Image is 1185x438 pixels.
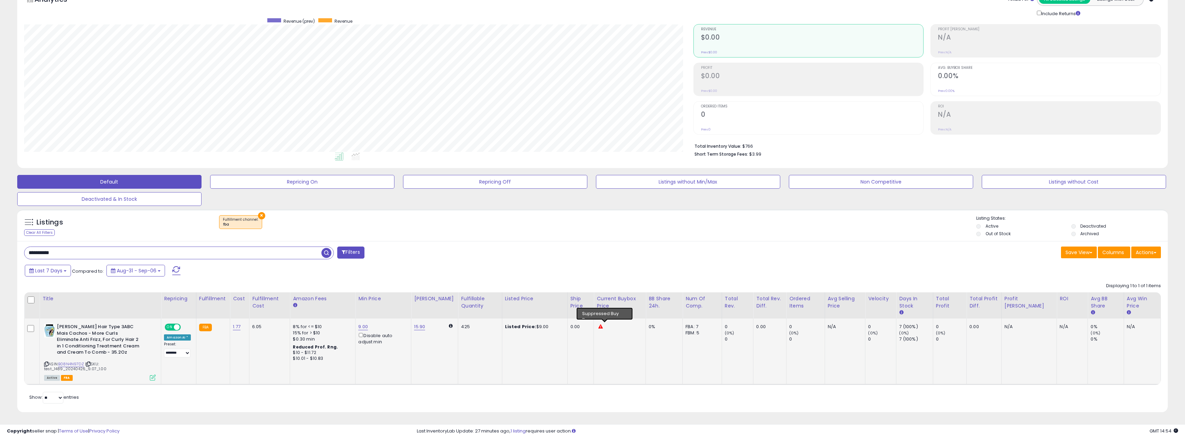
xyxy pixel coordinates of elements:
[701,66,924,70] span: Profit
[414,295,455,302] div: [PERSON_NAME]
[164,295,193,302] div: Repricing
[701,111,924,120] h2: 0
[868,330,878,336] small: (0%)
[938,111,1161,120] h2: N/A
[293,336,350,342] div: $0.30 min
[165,324,174,330] span: ON
[701,89,717,93] small: Prev: $0.00
[868,336,896,342] div: 0
[789,295,822,310] div: Ordered Items
[358,295,408,302] div: Min Price
[199,295,227,302] div: Fulfillment
[44,361,106,372] span: | SKU: test_1489_20240426_9.07_1.00
[29,394,79,400] span: Show: entries
[1004,295,1054,310] div: Profit [PERSON_NAME]
[337,247,364,259] button: Filters
[570,324,589,330] div: 0.00
[106,265,165,277] button: Aug-31 - Sep-06
[789,336,824,342] div: 0
[1098,247,1130,258] button: Columns
[164,342,191,357] div: Preset:
[899,336,932,342] div: 7 (100%)
[701,50,717,54] small: Prev: $0.00
[694,151,748,157] b: Short Term Storage Fees:
[58,361,84,367] a: B08N4N97DZ
[334,18,352,24] span: Revenue
[505,324,562,330] div: $9.00
[701,33,924,43] h2: $0.00
[417,428,1178,435] div: Last InventoryLab Update: 27 minutes ago, requires user action.
[1150,428,1178,434] span: 2025-09-14 14:54 GMT
[7,428,120,435] div: seller snap | |
[461,324,496,330] div: 425
[1080,231,1099,237] label: Archived
[749,151,761,157] span: $3.99
[694,143,741,149] b: Total Inventory Value:
[1091,324,1124,330] div: 0%
[72,268,104,274] span: Compared to:
[756,324,781,330] div: 0.00
[57,324,141,357] b: [PERSON_NAME] Hair Type 3ABC Mais Cachos - More Curls Eliminate Anti Frizz, For Curly Hair 2 in 1...
[982,175,1166,189] button: Listings without Cost
[936,295,964,310] div: Total Profit
[284,18,315,24] span: Revenue (prev)
[223,222,258,227] div: fba
[180,324,191,330] span: OFF
[789,175,973,189] button: Non Competitive
[1061,247,1097,258] button: Save View
[725,295,751,310] div: Total Rev.
[293,295,352,302] div: Amazon Fees
[164,334,191,341] div: Amazon AI *
[414,323,425,330] a: 15.90
[938,105,1161,108] span: ROI
[233,295,246,302] div: Cost
[505,295,565,302] div: Listed Price
[293,324,350,330] div: 8% for <= $10
[42,295,158,302] div: Title
[986,223,998,229] label: Active
[44,324,156,380] div: ASIN:
[293,350,350,356] div: $10 - $11.72
[1032,9,1089,17] div: Include Returns
[570,295,591,310] div: Ship Price
[1091,336,1124,342] div: 0%
[1060,295,1085,302] div: ROI
[686,330,717,336] div: FBM: 5
[223,217,258,227] span: Fulfillment channel :
[938,89,955,93] small: Prev: 0.00%
[117,267,156,274] span: Aug-31 - Sep-06
[17,175,202,189] button: Default
[789,330,799,336] small: (0%)
[899,324,932,330] div: 7 (100%)
[199,324,212,331] small: FBA
[969,295,999,310] div: Total Profit Diff.
[358,332,406,345] div: Disable auto adjust min
[976,215,1168,222] p: Listing States:
[1091,330,1100,336] small: (0%)
[756,295,783,310] div: Total Rev. Diff.
[789,324,824,330] div: 0
[59,428,88,434] a: Terms of Use
[1127,324,1155,330] div: N/A
[686,324,717,330] div: FBA: 7
[938,72,1161,81] h2: 0.00%
[899,330,909,336] small: (0%)
[44,375,60,381] span: All listings currently available for purchase on Amazon
[649,324,677,330] div: 0%
[403,175,587,189] button: Repricing Off
[293,302,297,309] small: Amazon Fees.
[461,295,499,310] div: Fulfillable Quantity
[686,295,719,310] div: Num of Comp.
[89,428,120,434] a: Privacy Policy
[725,324,753,330] div: 0
[701,72,924,81] h2: $0.00
[969,324,996,330] div: 0.00
[938,33,1161,43] h2: N/A
[986,231,1011,237] label: Out of Stock
[868,324,896,330] div: 0
[210,175,394,189] button: Repricing On
[1102,249,1124,256] span: Columns
[35,267,62,274] span: Last 7 Days
[936,324,966,330] div: 0
[37,218,63,227] h5: Listings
